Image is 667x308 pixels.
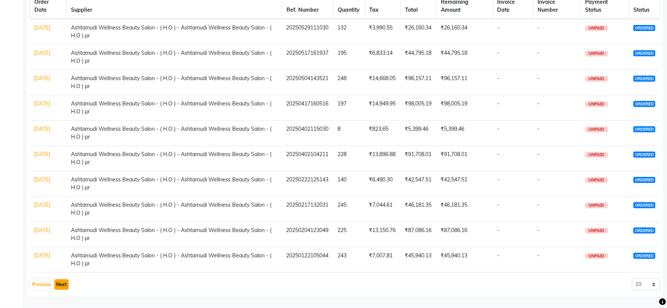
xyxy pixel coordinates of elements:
[400,19,436,45] td: ₹26,160.34
[585,127,608,132] span: UNPAID
[585,228,608,234] span: UNPAID
[333,45,364,70] td: 195
[400,171,436,197] td: ₹42,547.51
[400,95,436,121] td: ₹98,005.19
[633,228,655,234] span: ORDERED
[493,70,533,95] td: -
[34,151,51,158] a: [DATE]
[537,227,539,234] span: -
[333,70,364,95] td: 248
[364,197,400,222] td: ₹7,044.61
[537,151,539,158] span: -
[400,222,436,247] td: ₹87,086.16
[282,95,333,121] td: 20250417160516
[585,76,608,82] span: UNPAID
[436,171,493,197] td: ₹42,547.51
[282,247,333,272] td: 20250122105044
[585,203,608,208] span: UNPAID
[282,70,333,95] td: 20250504143521
[66,70,282,95] td: Ashtamudi Wellness Beauty Salon - ( H.O ) - Ashtamudi Wellness Beauty Salon - ( H.O ) pr
[66,197,282,222] td: Ashtamudi Wellness Beauty Salon - ( H.O ) - Ashtamudi Wellness Beauty Salon - ( H.O ) pr
[537,125,539,132] span: -
[34,176,51,183] a: [DATE]
[633,202,655,208] span: ORDERED
[633,177,655,183] span: ORDERED
[436,197,493,222] td: ₹46,181.35
[493,222,533,247] td: -
[333,146,364,171] td: 228
[333,171,364,197] td: 140
[400,121,436,146] td: ₹5,399.46
[34,100,51,107] a: [DATE]
[633,76,655,82] span: ORDERED
[34,125,51,132] a: [DATE]
[66,146,282,171] td: Ashtamudi Wellness Beauty Salon - ( H.O ) - Ashtamudi Wellness Beauty Salon - ( H.O ) pr
[493,247,533,272] td: -
[30,279,53,290] button: Previous
[436,222,493,247] td: ₹87,086.16
[537,24,539,31] span: -
[34,227,51,234] a: [DATE]
[400,247,436,272] td: ₹45,940.13
[364,19,400,45] td: ₹3,990.55
[585,253,608,259] span: UNPAID
[66,222,282,247] td: Ashtamudi Wellness Beauty Salon - ( H.O ) - Ashtamudi Wellness Beauty Salon - ( H.O ) pr
[633,50,655,56] span: ORDERED
[34,75,51,82] a: [DATE]
[633,101,655,107] span: ORDERED
[493,95,533,121] td: -
[537,201,539,208] span: -
[333,121,364,146] td: 8
[333,197,364,222] td: 245
[66,171,282,197] td: Ashtamudi Wellness Beauty Salon - ( H.O ) - Ashtamudi Wellness Beauty Salon - ( H.O ) pr
[537,176,539,183] span: -
[282,197,333,222] td: 20250217132031
[436,70,493,95] td: ₹96,157.11
[400,146,436,171] td: ₹91,708.01
[282,19,333,45] td: 20250529111030
[493,171,533,197] td: -
[364,247,400,272] td: ₹7,007.81
[585,25,608,31] span: UNPAID
[333,247,364,272] td: 243
[282,222,333,247] td: 20250204123049
[400,45,436,70] td: ₹44,795.18
[436,19,493,45] td: ₹26,160.34
[493,146,533,171] td: -
[633,25,655,31] span: ORDERED
[585,101,608,107] span: UNPAID
[282,45,333,70] td: 20250517161937
[333,222,364,247] td: 225
[66,121,282,146] td: Ashtamudi Wellness Beauty Salon - ( H.O ) - Ashtamudi Wellness Beauty Salon - ( H.O ) pr
[400,197,436,222] td: ₹46,181.35
[493,19,533,45] td: -
[633,126,655,132] span: ORDERED
[282,171,333,197] td: 20250222125143
[585,51,608,56] span: UNPAID
[436,45,493,70] td: ₹44,795.18
[364,146,400,171] td: ₹13,896.88
[364,222,400,247] td: ₹13,150.76
[493,45,533,70] td: -
[585,177,608,183] span: UNPAID
[633,253,655,259] span: ORDERED
[537,100,539,107] span: -
[34,50,51,56] a: [DATE]
[364,121,400,146] td: ₹823.65
[34,252,51,259] a: [DATE]
[364,70,400,95] td: ₹14,668.05
[66,95,282,121] td: Ashtamudi Wellness Beauty Salon - ( H.O ) - Ashtamudi Wellness Beauty Salon - ( H.O ) pr
[364,95,400,121] td: ₹14,949.95
[633,152,655,158] span: ORDERED
[333,95,364,121] td: 197
[34,201,51,208] a: [DATE]
[436,121,493,146] td: ₹5,399.46
[364,171,400,197] td: ₹6,490.30
[537,50,539,56] span: -
[493,121,533,146] td: -
[66,19,282,45] td: Ashtamudi Wellness Beauty Salon - ( H.O ) - Ashtamudi Wellness Beauty Salon - ( H.O ) pr
[66,247,282,272] td: Ashtamudi Wellness Beauty Salon - ( H.O ) - Ashtamudi Wellness Beauty Salon - ( H.O ) pr
[585,152,608,158] span: UNPAID
[537,252,539,259] span: -
[333,19,364,45] td: 132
